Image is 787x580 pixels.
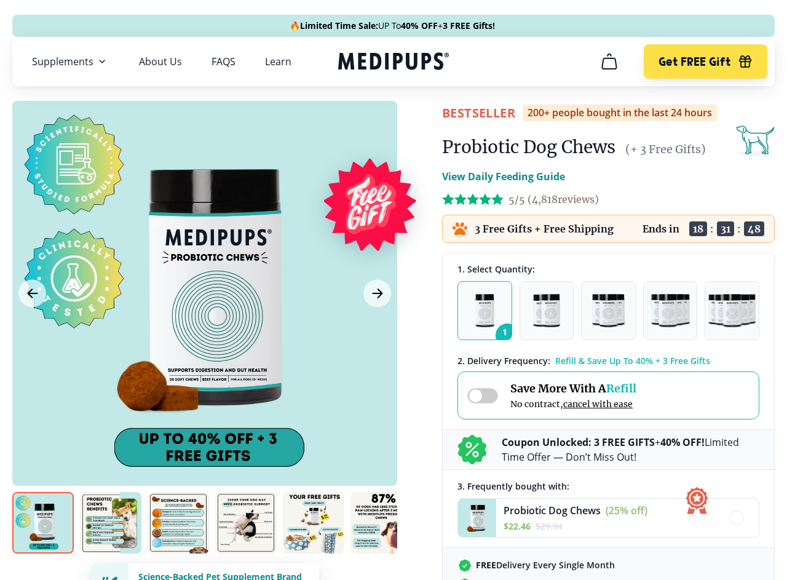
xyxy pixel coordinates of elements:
img: Probiotic Dog Chews | Natural Dog Supplements [80,492,141,554]
span: Delivery Every Single Month [476,559,615,571]
span: Supplements [32,55,93,68]
span: 18 [689,221,707,236]
img: Probiotic Dog Chews | Natural Dog Supplements [215,492,277,554]
div: 200+ people bought in the last 24 hours [523,105,717,121]
img: Probiotic Dog Chews | Natural Dog Supplements [283,492,344,554]
a: About Us [139,55,182,68]
strong: FREE [476,559,496,571]
span: $ 22.46 [504,520,531,532]
a: Medipups [338,50,449,75]
p: 3 Free Gifts + Free Shipping [475,223,614,235]
span: 48 [744,221,764,236]
span: 🔥 UP To + [290,20,495,32]
span: Get FREE Gift [658,55,730,69]
span: (25% off) [606,504,647,517]
span: 3 . Frequently bought with: [457,480,569,492]
button: cart [595,47,624,76]
img: Pack of 5 - Natural Dog Supplements [708,294,756,327]
span: 1 [496,324,519,347]
span: Refill [606,381,636,395]
p: Ends in [643,223,679,235]
span: No contract, [510,399,636,410]
span: Refill & Save Up To 40% + 3 Free Gifts [555,355,710,367]
a: FAQS [212,55,235,68]
span: $ 29.94 [536,520,563,532]
img: Probiotic Dog Chews | Natural Dog Supplements [12,492,74,554]
span: BestSeller [442,105,515,121]
span: 31 [717,221,734,236]
button: Previous Image [18,280,46,308]
span: 5/5 ( 4,818 reviews) [508,193,599,205]
p: View Daily Feeding Guide [442,169,565,184]
button: 1 [457,281,512,340]
img: Probiotic Dog Chews | Natural Dog Supplements [148,492,209,554]
span: (+ 3 Free Gifts) [625,142,706,156]
b: 40% OFF! [660,435,705,449]
span: Probiotic Dog Chews [504,504,601,517]
button: Get FREE Gift [644,44,767,79]
a: Learn [265,55,291,68]
b: Coupon Unlocked: 3 FREE GIFTS [502,435,655,449]
div: 1. Select Quantity: [457,263,759,275]
span: 2 . Delivery Frequency: [457,355,550,367]
img: Probiotic Dog Chews - Medipups [458,499,496,537]
span: : [737,223,741,235]
button: Supplements [32,54,109,69]
img: Probiotic Dog Chews | Natural Dog Supplements [350,492,412,554]
img: Pack of 2 - Natural Dog Supplements [533,294,560,327]
h1: Probiotic Dog Chews [442,136,615,158]
span: Save More With A [510,381,636,395]
img: Pack of 3 - Natural Dog Supplements [592,294,625,327]
span: cancel with ease [563,399,633,410]
img: Pack of 4 - Natural Dog Supplements [651,294,690,327]
p: + Limited Time Offer — Don’t Miss Out! [502,435,759,464]
img: Pack of 1 - Natural Dog Supplements [475,294,494,327]
span: : [710,223,714,235]
button: Next Image [363,280,391,308]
